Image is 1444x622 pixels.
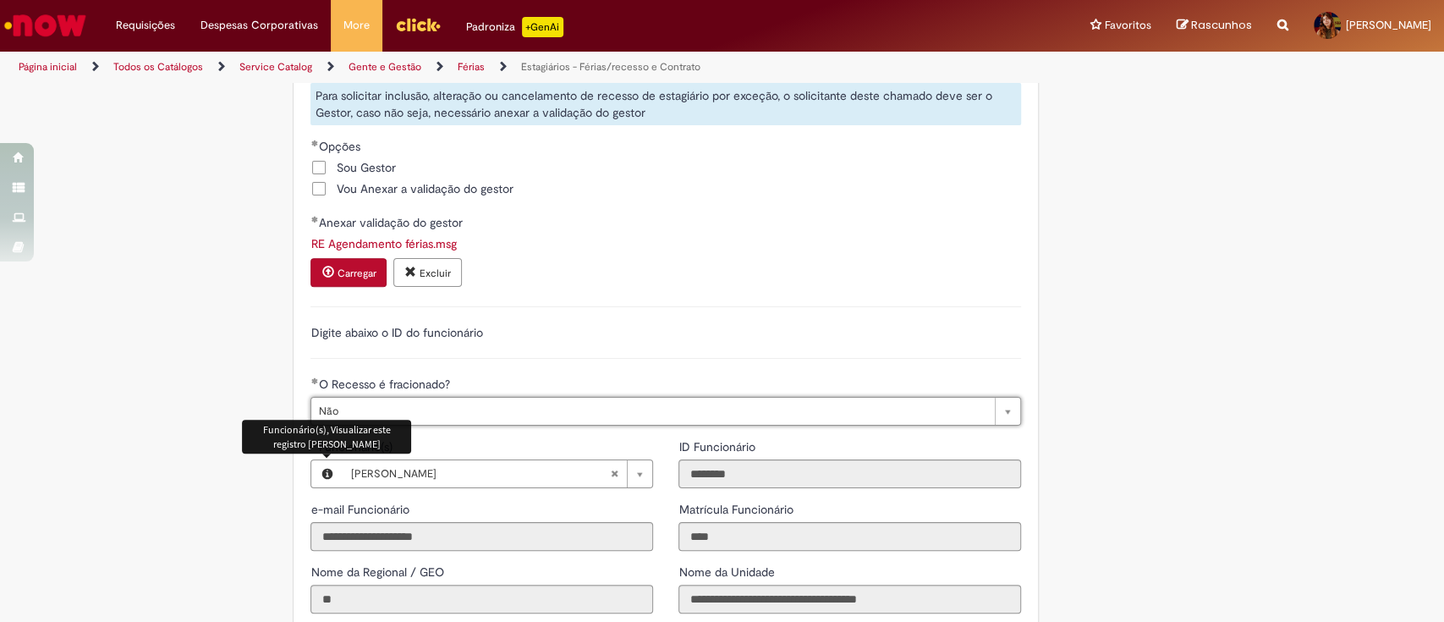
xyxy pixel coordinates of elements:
label: Digite abaixo o ID do funcionário [310,325,482,340]
span: Somente leitura - e-mail Funcionário [310,502,412,517]
a: Férias [458,60,485,74]
span: Despesas Corporativas [200,17,318,34]
input: Matrícula Funcionário [678,522,1021,551]
ul: Trilhas de página [13,52,950,83]
span: Não [318,398,986,425]
button: Funcionário(s), Visualizar este registro Julia Campoli Sacco [311,460,342,487]
span: Sou Gestor [336,159,395,176]
div: Para solicitar inclusão, alteração ou cancelamento de recesso de estagiário por exceção, o solici... [310,83,1021,125]
span: [PERSON_NAME] [1346,18,1431,32]
span: Somente leitura - ID Funcionário [678,439,758,454]
input: Nome da Unidade [678,585,1021,614]
small: Carregar [337,267,376,280]
img: click_logo_yellow_360x200.png [395,12,441,37]
span: More [343,17,370,34]
span: O Recesso é fracionado? [318,377,453,392]
span: Somente leitura - Nome da Unidade [678,564,777,580]
span: Obrigatório Preenchido [310,377,318,384]
button: Carregar anexo de Anexar validação do gestor Required [310,258,387,287]
span: Rascunhos [1191,17,1252,33]
button: Excluir anexo RE Agendamento férias.msg [393,258,462,287]
span: Somente leitura - Matrícula Funcionário [678,502,796,517]
span: Anexar validação do gestor [318,215,465,230]
span: [PERSON_NAME] [350,460,610,487]
input: Nome da Regional / GEO [310,585,653,614]
a: Service Catalog [239,60,312,74]
img: ServiceNow [2,8,89,42]
a: Rascunhos [1177,18,1252,34]
div: Padroniza [466,17,563,37]
p: +GenAi [522,17,563,37]
abbr: Limpar campo Funcionário(s) [601,460,627,487]
span: Obrigatório Preenchido [310,216,318,223]
input: ID Funcionário [678,460,1021,488]
a: Todos os Catálogos [113,60,203,74]
a: Página inicial [19,60,77,74]
span: Obrigatório Preenchido [310,140,318,146]
span: Somente leitura - Nome da Regional / GEO [310,564,447,580]
a: Gente e Gestão [349,60,421,74]
a: Download de RE Agendamento férias.msg [310,236,456,251]
span: Requisições [116,17,175,34]
a: Estagiários - Férias/recesso e Contrato [521,60,700,74]
span: Vou Anexar a validação do gestor [336,180,513,197]
span: Favoritos [1105,17,1151,34]
small: Excluir [420,267,451,280]
a: [PERSON_NAME]Limpar campo Funcionário(s) [342,460,652,487]
div: Funcionário(s), Visualizar este registro [PERSON_NAME] [242,420,411,454]
input: e-mail Funcionário [310,522,653,551]
span: Opções [318,139,363,154]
